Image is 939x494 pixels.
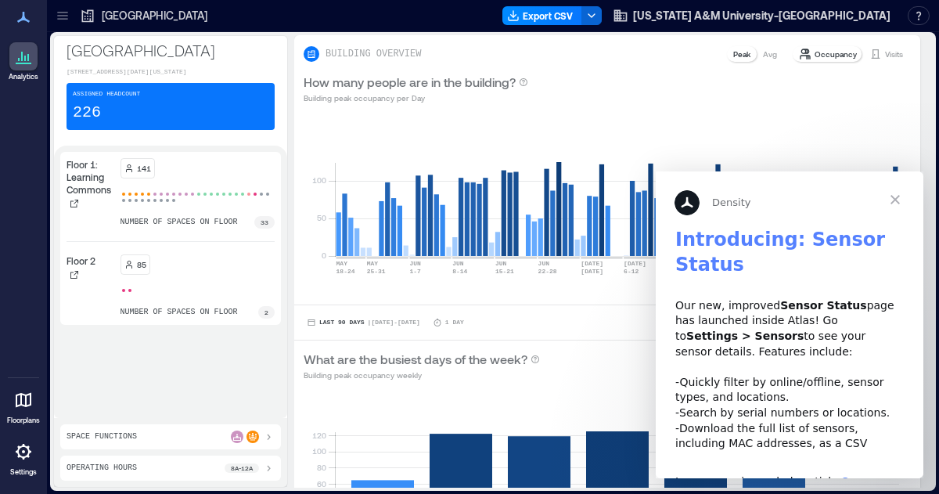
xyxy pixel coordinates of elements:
[73,102,101,124] p: 226
[409,260,421,267] text: JUN
[20,304,224,332] a: Sensor Status Page
[367,268,386,275] text: 25-31
[581,260,603,267] text: [DATE]
[137,162,151,175] p: 141
[317,213,326,222] tspan: 50
[67,431,137,443] p: Space Functions
[7,416,40,425] p: Floorplans
[502,6,582,25] button: Export CSV
[733,48,750,60] p: Peak
[304,73,516,92] p: How many people are in the building?
[304,315,423,330] button: Last 90 Days |[DATE]-[DATE]
[67,158,114,196] p: Floor 1: Learning Commons
[304,350,527,369] p: What are the busiest days of the week?
[231,463,253,473] p: 8a - 12a
[304,92,528,104] p: Building peak occupancy per Day
[624,260,646,267] text: [DATE]
[121,306,238,319] p: number of spaces on floor
[409,268,421,275] text: 1-7
[67,462,137,474] p: Operating Hours
[2,381,45,430] a: Floorplans
[5,433,42,481] a: Settings
[763,48,777,60] p: Avg
[633,8,890,23] span: [US_STATE] A&M University-[GEOGRAPHIC_DATA]
[67,254,95,267] p: Floor 2
[815,48,857,60] p: Occupancy
[538,268,557,275] text: 22-28
[317,463,326,472] tspan: 80
[137,258,146,271] p: 85
[312,446,326,456] tspan: 100
[367,260,379,267] text: MAY
[445,318,464,327] p: 1 Day
[336,260,348,267] text: MAY
[304,369,540,381] p: Building peak occupancy weekly
[452,268,467,275] text: 8-14
[9,72,38,81] p: Analytics
[73,89,140,99] p: Assigned Headcount
[10,467,37,477] p: Settings
[336,268,355,275] text: 18-24
[538,260,550,267] text: JUN
[885,48,903,60] p: Visits
[495,260,507,267] text: JUN
[261,218,268,227] p: 33
[581,268,603,275] text: [DATE]
[326,48,421,60] p: BUILDING OVERVIEW
[495,268,514,275] text: 15-21
[264,308,268,317] p: 2
[20,288,248,334] div: Learn more in our help article:
[67,39,275,61] p: [GEOGRAPHIC_DATA]
[4,38,43,86] a: Analytics
[656,171,923,478] iframe: Intercom live chat message
[312,175,326,185] tspan: 100
[317,479,326,489] tspan: 60
[312,431,326,440] tspan: 120
[121,216,238,229] p: number of spaces on floor
[102,8,207,23] p: [GEOGRAPHIC_DATA]
[452,260,464,267] text: JUN
[608,3,895,28] button: [US_STATE] A&M University-[GEOGRAPHIC_DATA]
[322,251,326,260] tspan: 0
[67,67,275,77] p: [STREET_ADDRESS][DATE][US_STATE]
[624,268,639,275] text: 6-12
